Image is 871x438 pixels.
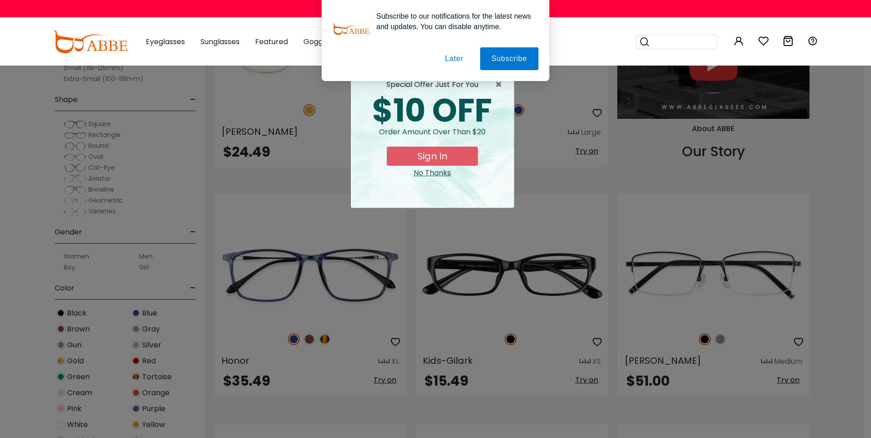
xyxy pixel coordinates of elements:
span: × [495,79,507,90]
button: Subscribe [480,47,538,70]
img: notification icon [333,11,369,47]
button: Close [495,79,507,90]
div: $10 OFF [358,95,507,127]
button: Later [434,47,475,70]
div: Subscribe to our notifications for the latest news and updates. You can disable anytime. [369,11,538,32]
div: special offer just for you [358,79,507,90]
div: Close [358,168,507,178]
div: Order amount over than $20 [358,127,507,147]
button: Sign In [387,147,478,166]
